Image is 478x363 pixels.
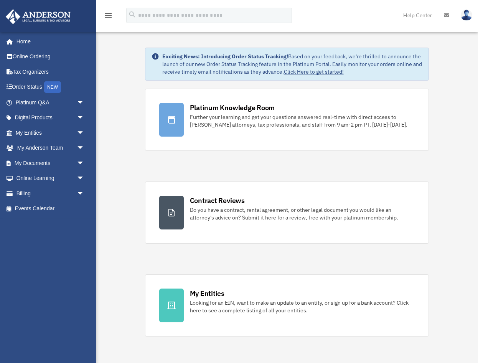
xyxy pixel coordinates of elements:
[5,49,96,64] a: Online Ordering
[5,34,92,49] a: Home
[44,81,61,93] div: NEW
[162,53,423,76] div: Based on your feedback, we're thrilled to announce the launch of our new Order Status Tracking fe...
[190,206,415,221] div: Do you have a contract, rental agreement, or other legal document you would like an attorney's ad...
[190,103,275,112] div: Platinum Knowledge Room
[128,10,137,19] i: search
[461,10,472,21] img: User Pic
[77,125,92,141] span: arrow_drop_down
[145,274,429,337] a: My Entities Looking for an EIN, want to make an update to an entity, or sign up for a bank accoun...
[145,89,429,151] a: Platinum Knowledge Room Further your learning and get your questions answered real-time with dire...
[5,201,96,216] a: Events Calendar
[5,64,96,79] a: Tax Organizers
[5,79,96,95] a: Order StatusNEW
[162,53,288,60] strong: Exciting News: Introducing Order Status Tracking!
[3,9,73,24] img: Anderson Advisors Platinum Portal
[190,113,415,129] div: Further your learning and get your questions answered real-time with direct access to [PERSON_NAM...
[104,11,113,20] i: menu
[77,110,92,126] span: arrow_drop_down
[5,95,96,110] a: Platinum Q&Aarrow_drop_down
[77,186,92,201] span: arrow_drop_down
[77,171,92,186] span: arrow_drop_down
[5,155,96,171] a: My Documentsarrow_drop_down
[5,125,96,140] a: My Entitiesarrow_drop_down
[77,155,92,171] span: arrow_drop_down
[190,196,245,205] div: Contract Reviews
[5,140,96,156] a: My Anderson Teamarrow_drop_down
[104,13,113,20] a: menu
[190,289,224,298] div: My Entities
[145,181,429,244] a: Contract Reviews Do you have a contract, rental agreement, or other legal document you would like...
[5,110,96,125] a: Digital Productsarrow_drop_down
[5,171,96,186] a: Online Learningarrow_drop_down
[77,95,92,111] span: arrow_drop_down
[284,68,344,75] a: Click Here to get started!
[190,299,415,314] div: Looking for an EIN, want to make an update to an entity, or sign up for a bank account? Click her...
[77,140,92,156] span: arrow_drop_down
[5,186,96,201] a: Billingarrow_drop_down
